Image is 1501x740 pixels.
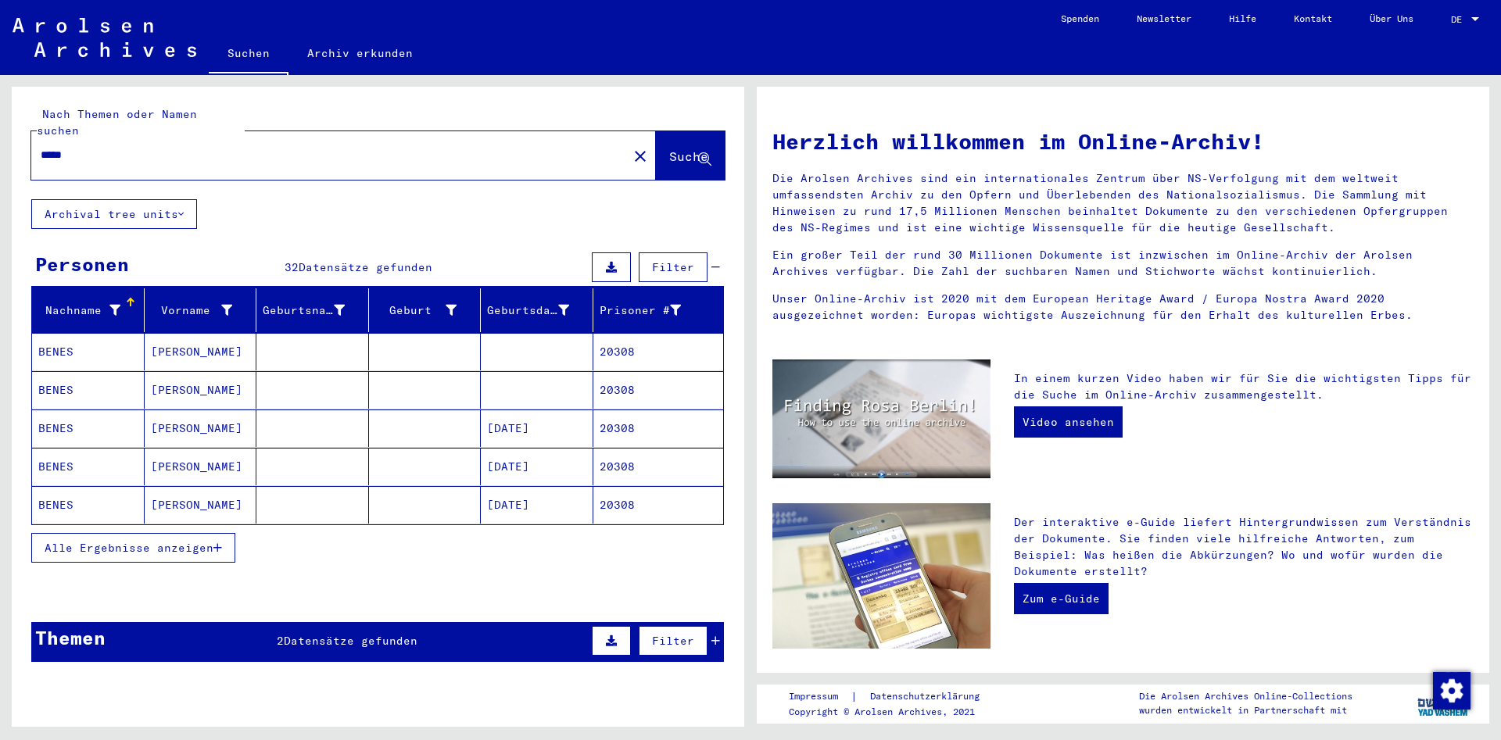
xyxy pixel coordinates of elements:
[1139,703,1352,717] p: wurden entwickelt in Partnerschaft mit
[145,409,257,447] mat-cell: [PERSON_NAME]
[145,333,257,370] mat-cell: [PERSON_NAME]
[209,34,288,75] a: Suchen
[263,298,368,323] div: Geburtsname
[31,199,197,229] button: Archival tree units
[32,486,145,524] mat-cell: BENES
[1014,583,1109,614] a: Zum e-Guide
[284,634,417,648] span: Datensätze gefunden
[32,371,145,409] mat-cell: BENES
[145,448,257,485] mat-cell: [PERSON_NAME]
[256,288,369,332] mat-header-cell: Geburtsname
[1451,14,1468,25] span: DE
[772,247,1474,280] p: Ein großer Teil der rund 30 Millionen Dokumente ist inzwischen im Online-Archiv der Arolsen Archi...
[652,260,694,274] span: Filter
[263,302,345,319] div: Geburtsname
[38,298,144,323] div: Nachname
[593,486,724,524] mat-cell: 20308
[593,371,724,409] mat-cell: 20308
[772,291,1474,324] p: Unser Online-Archiv ist 2020 mit dem European Heritage Award / Europa Nostra Award 2020 ausgezeic...
[37,107,197,138] mat-label: Nach Themen oder Namen suchen
[375,298,481,323] div: Geburt‏
[13,18,196,57] img: Arolsen_neg.svg
[45,541,213,555] span: Alle Ergebnisse anzeigen
[593,333,724,370] mat-cell: 20308
[600,298,705,323] div: Prisoner #
[772,170,1474,236] p: Die Arolsen Archives sind ein internationales Zentrum über NS-Verfolgung mit dem weltweit umfasse...
[625,140,656,171] button: Clear
[772,503,991,649] img: eguide.jpg
[299,260,432,274] span: Datensätze gefunden
[35,624,106,652] div: Themen
[145,288,257,332] mat-header-cell: Vorname
[285,260,299,274] span: 32
[277,634,284,648] span: 2
[789,688,851,705] a: Impressum
[369,288,482,332] mat-header-cell: Geburt‏
[481,409,593,447] mat-cell: [DATE]
[31,533,235,563] button: Alle Ergebnisse anzeigen
[151,298,256,323] div: Vorname
[600,302,682,319] div: Prisoner #
[487,298,593,323] div: Geburtsdatum
[656,131,725,180] button: Suche
[32,448,145,485] mat-cell: BENES
[145,486,257,524] mat-cell: [PERSON_NAME]
[1014,406,1123,438] a: Video ansehen
[32,288,145,332] mat-header-cell: Nachname
[288,34,432,72] a: Archiv erkunden
[772,125,1474,158] h1: Herzlich willkommen im Online-Archiv!
[593,448,724,485] mat-cell: 20308
[631,147,650,166] mat-icon: close
[151,302,233,319] div: Vorname
[1433,672,1471,710] img: Zustimmung ändern
[772,359,991,478] img: video.jpg
[669,148,708,164] span: Suche
[1014,370,1474,403] p: In einem kurzen Video haben wir für Sie die wichtigsten Tipps für die Suche im Online-Archiv zusa...
[593,409,724,447] mat-cell: 20308
[38,302,120,319] div: Nachname
[35,250,129,278] div: Personen
[1414,684,1473,723] img: yv_logo.png
[481,288,593,332] mat-header-cell: Geburtsdatum
[145,371,257,409] mat-cell: [PERSON_NAME]
[639,626,708,656] button: Filter
[375,302,457,319] div: Geburt‏
[481,486,593,524] mat-cell: [DATE]
[858,688,998,705] a: Datenschutzerklärung
[32,333,145,370] mat-cell: BENES
[32,409,145,447] mat-cell: BENES
[1014,514,1474,580] p: Der interaktive e-Guide liefert Hintergrundwissen zum Verständnis der Dokumente. Sie finden viele...
[1139,689,1352,703] p: Die Arolsen Archives Online-Collections
[639,252,708,282] button: Filter
[481,448,593,485] mat-cell: [DATE]
[789,688,998,705] div: |
[593,288,724,332] mat-header-cell: Prisoner #
[487,302,569,319] div: Geburtsdatum
[652,634,694,648] span: Filter
[789,705,998,719] p: Copyright © Arolsen Archives, 2021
